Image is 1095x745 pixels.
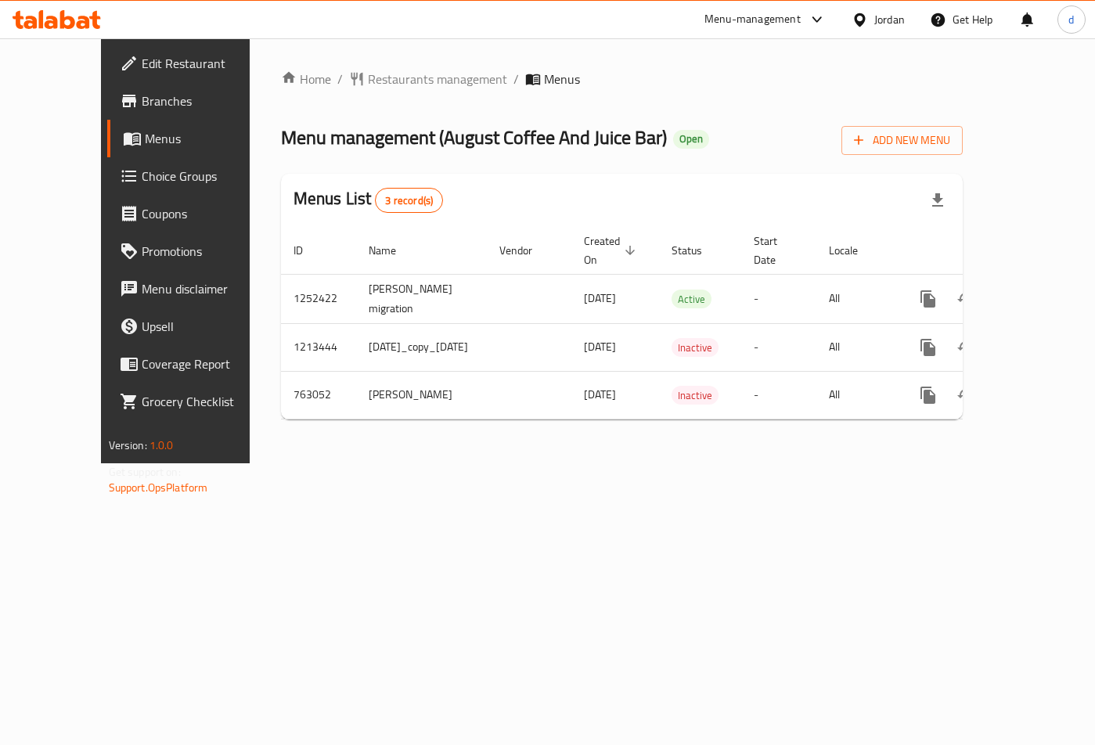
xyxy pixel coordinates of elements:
div: Inactive [672,338,719,357]
div: Open [673,130,709,149]
nav: breadcrumb [281,70,964,88]
span: Inactive [672,387,719,405]
td: - [741,274,816,323]
li: / [337,70,343,88]
span: d [1068,11,1074,28]
td: All [816,371,897,419]
a: Edit Restaurant [107,45,284,82]
li: / [513,70,519,88]
button: Add New Menu [841,126,963,155]
span: Menu disclaimer [142,279,272,298]
span: Menus [145,129,272,148]
div: Export file [919,182,956,219]
button: Change Status [947,280,985,318]
span: Restaurants management [368,70,507,88]
td: 1213444 [281,323,356,371]
span: Grocery Checklist [142,392,272,411]
div: Inactive [672,386,719,405]
span: Choice Groups [142,167,272,185]
span: Upsell [142,317,272,336]
button: Change Status [947,329,985,366]
td: - [741,371,816,419]
button: more [909,280,947,318]
a: Support.OpsPlatform [109,477,208,498]
span: Active [672,290,711,308]
span: Vendor [499,241,553,260]
a: Promotions [107,232,284,270]
td: 763052 [281,371,356,419]
button: more [909,376,947,414]
div: Jordan [874,11,905,28]
span: Menu management ( August Coffee And Juice Bar ) [281,120,667,155]
span: ID [294,241,323,260]
span: Version: [109,435,147,455]
div: Menu-management [704,10,801,29]
span: Promotions [142,242,272,261]
span: 1.0.0 [149,435,174,455]
span: Edit Restaurant [142,54,272,73]
div: Total records count [375,188,443,213]
a: Home [281,70,331,88]
span: Status [672,241,722,260]
span: Add New Menu [854,131,950,150]
td: All [816,323,897,371]
span: Name [369,241,416,260]
span: Start Date [754,232,798,269]
a: Choice Groups [107,157,284,195]
span: [DATE] [584,384,616,405]
td: [PERSON_NAME] [356,371,487,419]
span: [DATE] [584,337,616,357]
a: Menus [107,120,284,157]
a: Coupons [107,195,284,232]
a: Coverage Report [107,345,284,383]
a: Menu disclaimer [107,270,284,308]
h2: Menus List [294,187,443,213]
td: [DATE]_copy_[DATE] [356,323,487,371]
span: Locale [829,241,878,260]
span: Get support on: [109,462,181,482]
a: Grocery Checklist [107,383,284,420]
span: Created On [584,232,640,269]
span: Coverage Report [142,355,272,373]
td: 1252422 [281,274,356,323]
td: - [741,323,816,371]
span: [DATE] [584,288,616,308]
span: Open [673,132,709,146]
a: Branches [107,82,284,120]
th: Actions [897,227,1072,275]
table: enhanced table [281,227,1072,419]
button: Change Status [947,376,985,414]
a: Restaurants management [349,70,507,88]
td: All [816,274,897,323]
span: Menus [544,70,580,88]
td: [PERSON_NAME] migration [356,274,487,323]
a: Upsell [107,308,284,345]
span: Inactive [672,339,719,357]
button: more [909,329,947,366]
span: Branches [142,92,272,110]
span: 3 record(s) [376,193,442,208]
span: Coupons [142,204,272,223]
